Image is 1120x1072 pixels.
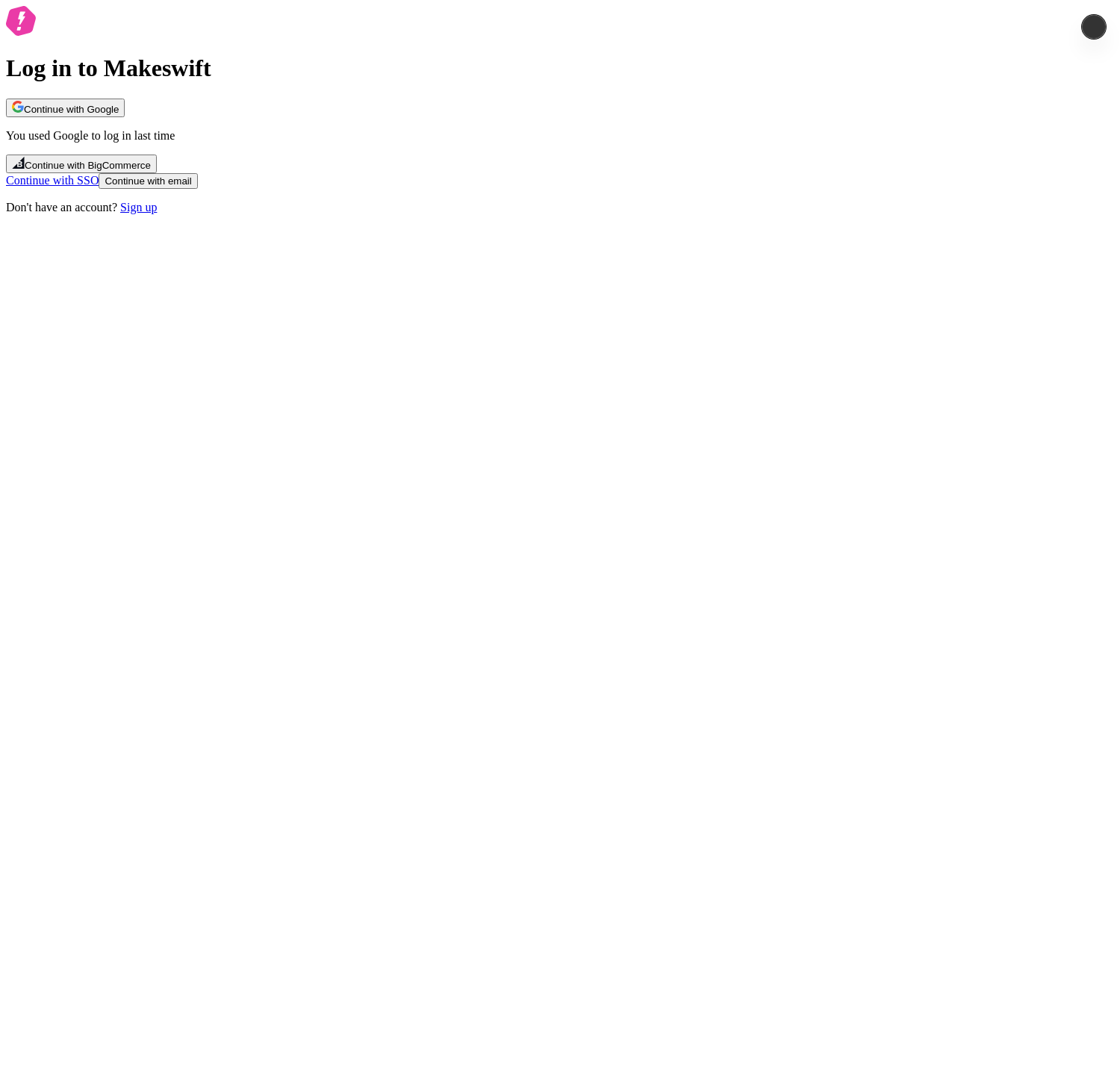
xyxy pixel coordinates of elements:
[25,160,151,171] span: Continue with BigCommerce
[6,155,157,173] button: Continue with BigCommerce
[6,129,1114,143] p: You used Google to log in last time
[99,173,197,189] button: Continue with email
[120,201,157,214] a: Sign up
[6,201,1114,214] p: Don't have an account?
[24,104,119,115] span: Continue with Google
[6,174,99,187] a: Continue with SSO
[105,175,191,187] span: Continue with email
[6,99,125,117] button: Continue with Google
[6,54,1114,82] h1: Log in to Makeswift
